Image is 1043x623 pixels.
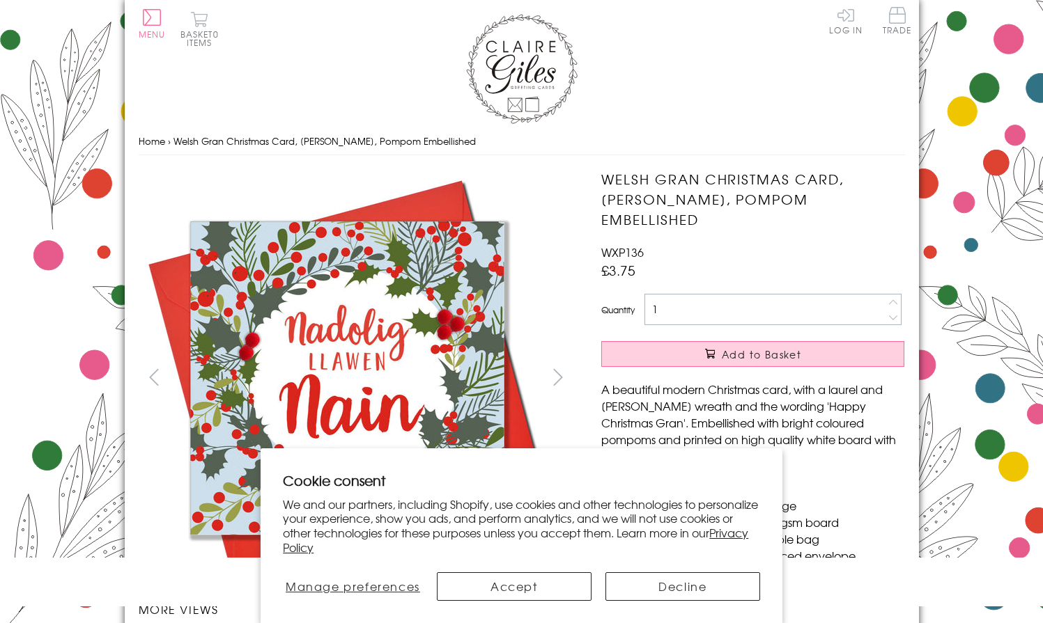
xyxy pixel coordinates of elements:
span: WXP136 [601,244,644,260]
a: Trade [883,7,912,37]
span: Welsh Gran Christmas Card, [PERSON_NAME], Pompom Embellished [173,134,476,148]
p: A beautiful modern Christmas card, with a laurel and [PERSON_NAME] wreath and the wording 'Happy ... [601,381,904,464]
img: Welsh Gran Christmas Card, Nadolig Llawen Nain, Holly, Pompom Embellished [138,169,556,587]
button: Menu [139,9,166,38]
a: Home [139,134,165,148]
span: 0 items [187,28,219,49]
img: Claire Giles Greetings Cards [466,14,578,124]
button: prev [139,361,170,393]
h1: Welsh Gran Christmas Card, [PERSON_NAME], Pompom Embellished [601,169,904,229]
a: Log In [829,7,863,34]
h3: More views [139,601,574,617]
span: Add to Basket [722,347,801,361]
span: › [168,134,171,148]
button: Decline [605,572,760,601]
h2: Cookie consent [283,471,760,490]
button: Add to Basket [601,341,904,367]
button: Manage preferences [283,572,422,601]
span: Manage preferences [286,578,420,594]
label: Quantity [601,303,635,316]
nav: breadcrumbs [139,127,905,156]
button: Accept [437,572,592,601]
span: £3.75 [601,260,635,280]
img: Welsh Gran Christmas Card, Nadolig Llawen Nain, Holly, Pompom Embellished [573,169,991,503]
button: Basket0 items [180,11,219,47]
p: We and our partners, including Shopify, use cookies and other technologies to personalize your ex... [283,497,760,555]
a: Privacy Policy [283,524,748,555]
span: Trade [883,7,912,34]
span: Menu [139,28,166,40]
button: next [542,361,573,393]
